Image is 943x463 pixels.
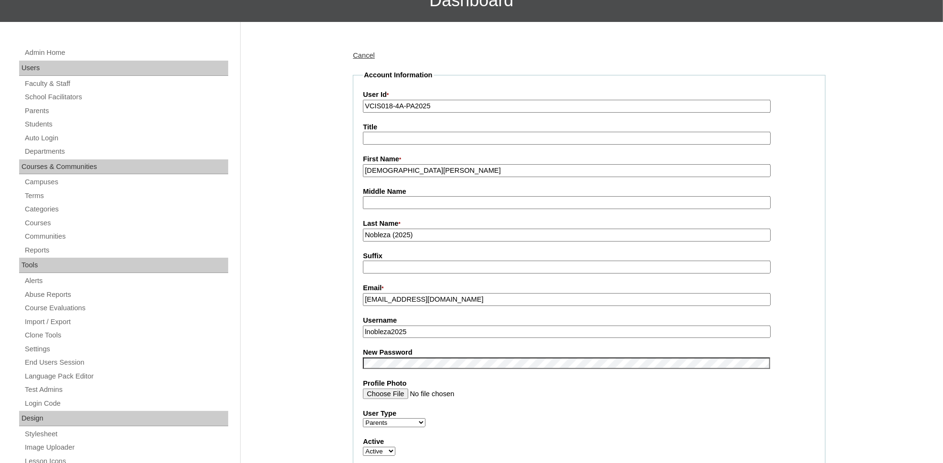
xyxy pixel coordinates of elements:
a: Departments [24,146,228,158]
a: Faculty & Staff [24,78,228,90]
a: Cancel [353,52,375,59]
a: Clone Tools [24,329,228,341]
label: User Id [363,90,816,100]
div: Tools [19,258,228,273]
a: Parents [24,105,228,117]
label: Active [363,437,816,447]
label: Username [363,316,816,326]
a: Settings [24,343,228,355]
a: Campuses [24,176,228,188]
a: Communities [24,231,228,242]
label: Suffix [363,251,816,261]
a: Image Uploader [24,442,228,453]
legend: Account Information [363,70,433,80]
a: Auto Login [24,132,228,144]
a: Alerts [24,275,228,287]
label: Email [363,283,816,294]
label: New Password [363,347,816,358]
label: Profile Photo [363,379,816,389]
a: Students [24,118,228,130]
div: Users [19,61,228,76]
div: Design [19,411,228,426]
a: Categories [24,203,228,215]
a: Abuse Reports [24,289,228,301]
a: Test Admins [24,384,228,396]
a: Reports [24,244,228,256]
a: Login Code [24,398,228,410]
div: Courses & Communities [19,159,228,175]
a: Course Evaluations [24,302,228,314]
a: End Users Session [24,357,228,368]
label: First Name [363,154,816,165]
a: School Facilitators [24,91,228,103]
label: Last Name [363,219,816,229]
a: Admin Home [24,47,228,59]
label: Title [363,122,816,132]
label: Middle Name [363,187,816,197]
a: Import / Export [24,316,228,328]
label: User Type [363,409,816,419]
a: Stylesheet [24,428,228,440]
a: Language Pack Editor [24,370,228,382]
a: Courses [24,217,228,229]
a: Terms [24,190,228,202]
